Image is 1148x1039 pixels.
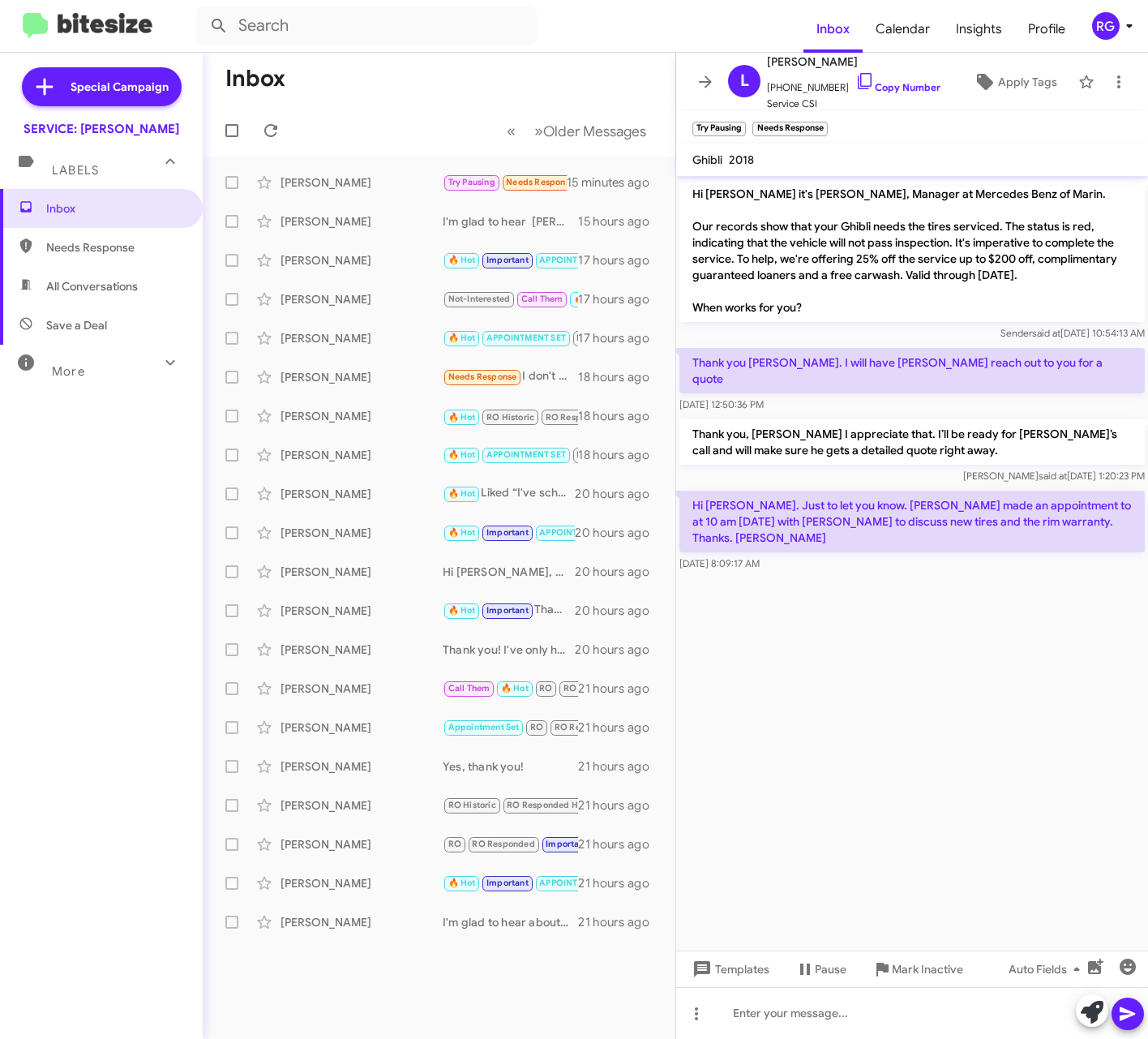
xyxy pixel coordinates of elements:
span: Needs Response [46,239,184,255]
span: Important [486,878,529,888]
span: [DATE] 8:09:17 AM [679,557,760,569]
span: « [507,121,516,141]
p: Thank you, [PERSON_NAME] I appreciate that. I’ll be ready for [PERSON_NAME]’s call and will make ... [679,419,1145,465]
span: All Conversations [46,278,138,294]
div: We are also open [DATE] if that works for you [443,796,578,814]
span: 🔥 Hot [448,878,476,888]
div: [PERSON_NAME] [281,525,443,541]
div: 18 hours ago [578,369,662,385]
div: 20 hours ago [575,486,662,502]
span: Call Them [448,683,490,693]
span: RO Responded [555,722,617,732]
div: Yes [443,290,578,308]
span: Important [486,605,529,616]
input: Search [196,6,537,45]
div: Thank you! I've only had my GLA for a couple of years, so I won't be looking for a new car for a ... [443,642,575,658]
span: Appointment Set [448,722,520,732]
p: Hi [PERSON_NAME]. Just to let you know. [PERSON_NAME] made an appointment to at 10 am [DATE] with... [679,491,1145,552]
div: Hi [PERSON_NAME]. Just to let you know. [PERSON_NAME] made an appointment to at 10 am [DATE] with... [443,173,567,191]
div: 2-3 hours with the wash [443,328,578,347]
span: 🔥 Hot [448,449,476,460]
span: RO [539,683,552,693]
span: More [52,364,85,379]
div: Yes, thank you! [443,758,578,775]
span: » [534,121,543,141]
button: Auto Fields [996,955,1099,984]
div: [PERSON_NAME] [281,681,443,697]
a: Calendar [863,6,943,53]
span: Mark Inactive [892,955,963,984]
div: [PERSON_NAME] [281,836,443,852]
span: Ghibli [692,152,722,167]
span: 🔥 Hot [448,605,476,616]
small: Needs Response [752,122,827,136]
div: 21 hours ago [578,797,662,814]
span: Older Messages [543,122,646,140]
div: Thank you though [443,523,575,542]
div: RG [1092,12,1120,40]
span: 🔥 Hot [448,255,476,265]
div: 17 hours ago [578,252,662,268]
button: Pause [782,955,859,984]
div: Liked “I've scheduled your appointment for [DATE] 8:30 AM and noted your need for a loaner vehicl... [443,484,575,503]
span: RO Responded Historic [507,800,604,810]
div: SERVICE: [PERSON_NAME] [24,121,179,137]
span: 🔥 Hot [448,488,476,499]
span: APPOINTMENT SET [539,878,619,888]
span: RO [576,333,589,343]
button: Previous [497,114,525,148]
div: [PERSON_NAME] [281,719,443,736]
span: Save a Deal [46,317,107,333]
a: Special Campaign [22,67,182,106]
span: Labels [52,163,99,178]
div: I'm glad to hear about your positive experience! If you have any further questions or need assist... [443,914,578,930]
span: 🔥 Hot [448,527,476,538]
span: Needs Response [448,371,517,382]
div: 21 hours ago [578,719,662,736]
span: RO Historic [448,800,496,810]
div: 18 hours ago [578,447,662,463]
div: The transmission filter and fluid change is due [443,679,578,698]
div: 17 hours ago [578,330,662,346]
div: Hi [PERSON_NAME], we would want to diagnose the vehicle 1st to confirm. If the whole trans module... [443,564,575,580]
span: 🔥 Hot [448,412,476,423]
span: RO Responded [472,839,534,849]
div: [PERSON_NAME] [281,213,443,230]
span: L [740,68,749,94]
span: RO [448,839,461,849]
div: 17 hours ago [578,291,662,307]
span: Important [486,527,529,538]
button: Templates [676,955,782,984]
span: [DATE] 12:50:36 PM [679,398,764,410]
span: Important [546,839,588,849]
span: Insights [943,6,1015,53]
span: Needs Response [506,177,575,187]
div: 20 hours ago [575,564,662,580]
span: 🔥 Hot [448,333,476,343]
p: Hi [PERSON_NAME] it's [PERSON_NAME], Manager at Mercedes Benz of Marin. Our records show that you... [679,179,1145,322]
div: [PERSON_NAME] [281,797,443,814]
div: 15 minutes ago [567,174,662,191]
div: [PERSON_NAME] [281,174,443,191]
div: [PERSON_NAME] [281,875,443,891]
span: Pause [815,955,846,984]
span: Call Them [521,294,563,304]
div: [PERSON_NAME] [281,369,443,385]
span: Sender [DATE] 10:54:13 AM [1000,327,1145,339]
span: RO [576,449,589,460]
div: [PERSON_NAME] [281,408,443,424]
div: 18 hours ago [578,408,662,424]
div: 15 hours ago [578,213,662,230]
span: RO Responded [563,683,626,693]
div: [PERSON_NAME] [281,758,443,775]
div: I will, thank you [443,835,578,853]
div: 20 hours ago [575,525,662,541]
span: 🔥 Hot [574,294,602,304]
div: yes thank you [443,718,578,736]
span: [PERSON_NAME] [DATE] 1:20:23 PM [963,470,1145,482]
span: Profile [1015,6,1078,53]
span: 2018 [729,152,754,167]
button: Next [525,114,656,148]
span: RO [530,722,543,732]
span: RO Responded Historic [546,412,643,423]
